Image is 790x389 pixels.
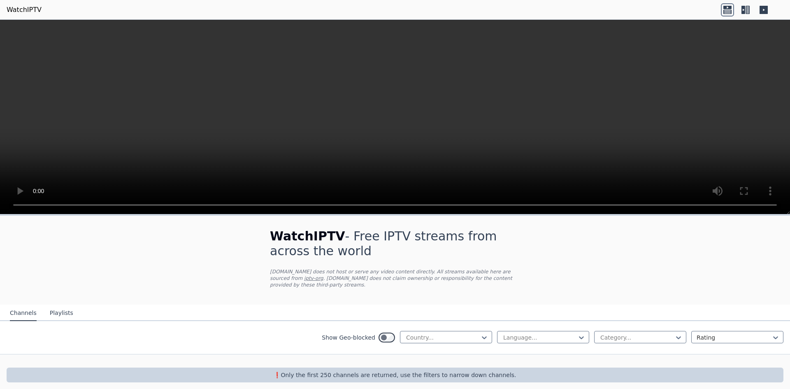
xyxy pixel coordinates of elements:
button: Playlists [50,305,73,321]
span: WatchIPTV [270,229,345,243]
p: ❗️Only the first 250 channels are returned, use the filters to narrow down channels. [10,371,780,379]
label: Show Geo-blocked [322,333,375,342]
h1: - Free IPTV streams from across the world [270,229,520,259]
a: iptv-org [304,275,323,281]
button: Channels [10,305,37,321]
p: [DOMAIN_NAME] does not host or serve any video content directly. All streams available here are s... [270,268,520,288]
a: WatchIPTV [7,5,42,15]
